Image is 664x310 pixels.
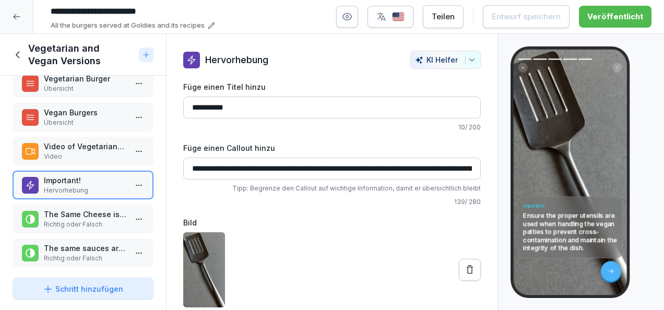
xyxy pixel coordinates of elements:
button: Teilen [423,5,464,28]
p: Video [44,152,126,161]
p: The Same Cheese is Used for Both Vegan and Vegetarian [44,209,126,220]
img: uvjjn1cx59ymuqzgl3un37gk.png [183,232,225,307]
div: KI Helfer [415,55,476,64]
button: Veröffentlicht [579,6,651,28]
div: Schritt hinzufügen [43,283,123,294]
h1: Vegetarian and Vegan Versions [28,42,135,67]
button: Schritt hinzufügen [13,278,153,300]
p: 139 / 280 [183,197,481,207]
p: The same sauces are used for both vegan and vegetarian burgers [44,243,126,254]
p: Hervorhebung [205,53,268,67]
div: The same sauces are used for both vegan and vegetarian burgersRichtig oder Falsch [13,239,153,267]
label: Füge einen Titel hinzu [183,81,481,92]
div: Vegan BurgersÜbersicht [13,103,153,132]
p: Übersicht [44,84,126,93]
p: Richtig oder Falsch [44,220,126,229]
div: The Same Cheese is Used for Both Vegan and VegetarianRichtig oder Falsch [13,205,153,233]
p: Important! [44,175,126,186]
button: Entwurf speichern [483,5,570,28]
div: Vegetarian BurgerÜbersicht [13,69,153,98]
div: Veröffentlicht [587,11,643,22]
p: Ensure the proper utensils are used when handling the vegan patties to prevent cross-contaminatio... [523,212,618,252]
p: Übersicht [44,118,126,127]
p: 10 / 200 [183,123,481,132]
p: Vegetarian Burger [44,73,126,84]
div: Video of Vegetarian/Vegan Super Smash [PERSON_NAME]Video [13,137,153,165]
label: Bild [183,217,481,228]
div: Entwurf speichern [492,11,561,22]
p: Tipp: Begrenze den Callout auf wichtige Information, damit er übersichtlich bleibt [183,184,481,193]
label: Füge einen Callout hinzu [183,142,481,153]
p: Video of Vegetarian/Vegan Super Smash [PERSON_NAME] [44,141,126,152]
img: us.svg [392,12,405,22]
p: Hervorhebung [44,186,126,195]
h4: Important! [523,202,618,209]
p: All the burgers served at Goldies and its recipes [51,20,205,31]
div: Important!Hervorhebung [13,171,153,199]
div: Teilen [432,11,455,22]
p: Richtig oder Falsch [44,254,126,263]
p: Vegan Burgers [44,107,126,118]
button: KI Helfer [410,51,481,69]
